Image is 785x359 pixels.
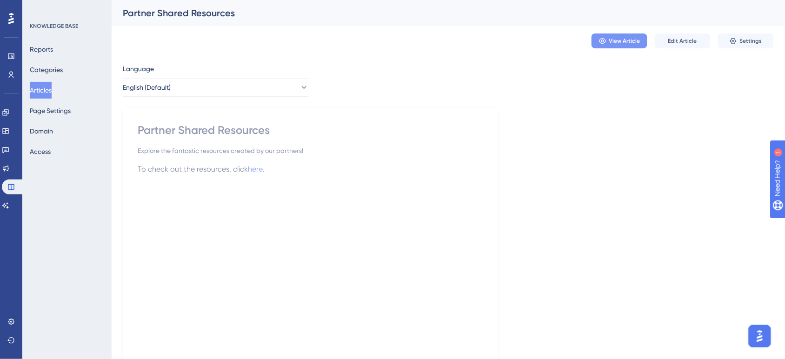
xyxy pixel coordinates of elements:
[22,2,58,13] span: Need Help?
[123,7,751,20] div: Partner Shared Resources
[30,41,53,58] button: Reports
[248,165,263,173] a: here
[30,102,71,119] button: Page Settings
[592,33,647,48] button: View Article
[123,78,309,97] button: English (Default)
[746,322,774,350] iframe: UserGuiding AI Assistant Launcher
[655,33,711,48] button: Edit Article
[65,5,67,12] div: 1
[138,123,484,138] div: Partner Shared Resources
[30,22,78,30] div: KNOWLEDGE BASE
[668,37,697,45] span: Edit Article
[30,61,63,78] button: Categories
[609,37,640,45] span: View Article
[30,123,53,140] button: Domain
[123,82,171,93] span: English (Default)
[123,63,154,74] span: Language
[740,37,762,45] span: Settings
[138,165,248,173] span: To check out the resources, click
[138,145,484,156] div: Explore the fantastic resources created by our partners!
[30,82,52,99] button: Articles
[263,165,265,173] span: .
[30,143,51,160] button: Access
[718,33,774,48] button: Settings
